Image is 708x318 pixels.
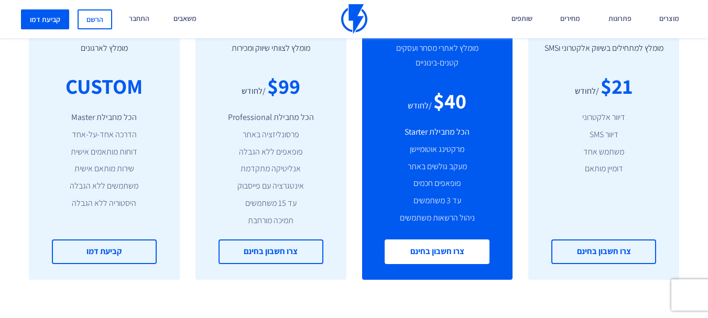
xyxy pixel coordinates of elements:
div: /לחודש [575,85,599,97]
p: מומלץ לארגונים [45,36,164,71]
li: הכל מחבילת Professional [211,112,331,124]
a: קביעת דמו [21,9,69,29]
li: היסטוריה ללא הגבלה [45,198,164,210]
p: מומלץ לצוותי שיווק ומכירות [211,36,331,71]
div: $21 [601,71,633,101]
li: אנליטיקה מתקדמת [211,163,331,175]
li: אינטגרציה עם פייסבוק [211,180,331,192]
li: מרקטינג אוטומיישן [378,144,497,156]
div: CUSTOM [66,71,143,101]
li: דיוור SMS [544,129,663,141]
li: דומיין מותאם [544,163,663,175]
li: משתמשים ללא הגבלה [45,180,164,192]
li: עד 15 משתמשים [211,198,331,210]
li: ניהול הרשאות משתמשים [378,212,497,224]
a: צרו חשבון בחינם [385,239,489,264]
a: צרו חשבון בחינם [551,239,656,264]
li: פופאפים ללא הגבלה [211,146,331,158]
li: פופאפים חכמים [378,178,497,190]
p: מומלץ לאתרי מסחר ועסקים קטנים-בינוניים [378,36,497,86]
li: הכל מחבילת Master [45,112,164,124]
li: פרסונליזציה באתר [211,129,331,141]
a: צרו חשבון בחינם [219,239,323,264]
li: הכל מחבילת Starter [378,126,497,138]
li: משתמש אחד [544,146,663,158]
li: דוחות מותאמים אישית [45,146,164,158]
div: $99 [267,71,300,101]
li: הדרכה אחד-על-אחד [45,129,164,141]
li: עד 3 משתמשים [378,195,497,207]
li: תמיכה מורחבת [211,215,331,227]
div: /לחודש [242,85,266,97]
li: שירות מותאם אישית [45,163,164,175]
a: קביעת דמו [52,239,157,264]
div: /לחודש [408,100,432,112]
div: $40 [433,86,466,116]
p: מומלץ למתחילים בשיווק אלקטרוני וSMS [544,36,663,71]
a: הרשם [78,9,112,29]
li: דיוור אלקטרוני [544,112,663,124]
li: מעקב גולשים באתר [378,161,497,173]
